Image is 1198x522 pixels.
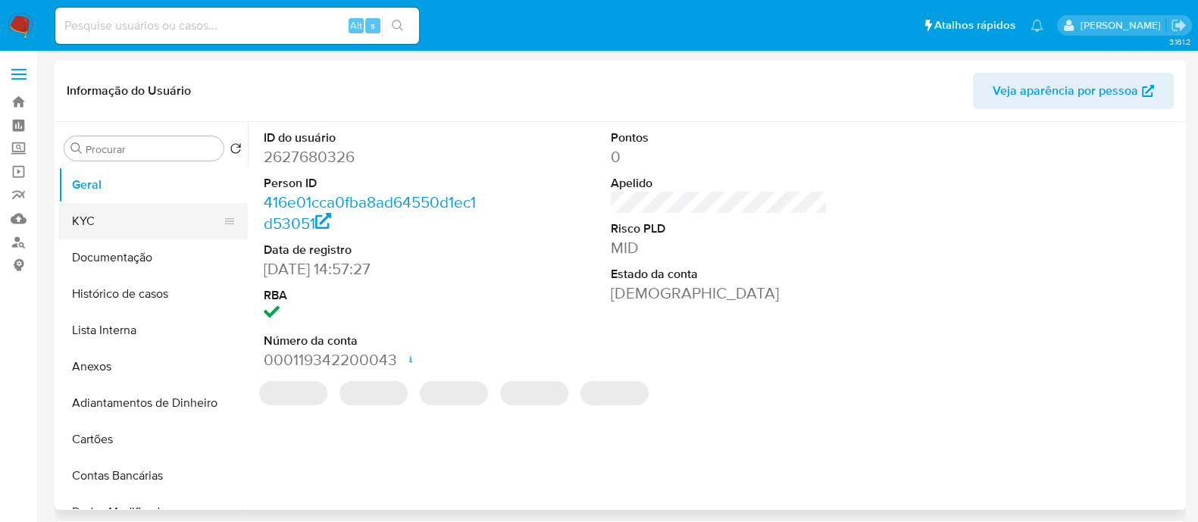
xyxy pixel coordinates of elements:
span: ‌ [500,381,568,405]
button: Veja aparência por pessoa [973,73,1174,109]
dt: Pontos [611,130,827,146]
button: Geral [58,167,248,203]
dt: RBA [264,287,480,304]
button: Contas Bancárias [58,458,248,494]
span: Alt [350,18,362,33]
span: ‌ [580,381,649,405]
a: 416e01cca0fba8ad64550d1ec1d53051 [264,191,476,234]
button: Adiantamentos de Dinheiro [58,385,248,421]
button: Retornar ao pedido padrão [230,142,242,159]
dd: [DATE] 14:57:27 [264,258,480,280]
input: Procurar [86,142,217,156]
span: s [371,18,375,33]
button: KYC [58,203,236,239]
p: anna.almeida@mercadopago.com.br [1080,18,1165,33]
dt: ID do usuário [264,130,480,146]
button: Anexos [58,349,248,385]
span: Veja aparência por pessoa [993,73,1138,109]
button: Lista Interna [58,312,248,349]
dd: 0 [611,146,827,167]
dt: Person ID [264,175,480,192]
span: ‌ [259,381,327,405]
button: Procurar [70,142,83,155]
button: Histórico de casos [58,276,248,312]
dt: Risco PLD [611,220,827,237]
dt: Estado da conta [611,266,827,283]
span: Atalhos rápidos [934,17,1015,33]
dt: Data de registro [264,242,480,258]
button: search-icon [382,15,413,36]
dd: [DEMOGRAPHIC_DATA] [611,283,827,304]
h1: Informação do Usuário [67,83,191,98]
a: Notificações [1031,19,1043,32]
dt: Número da conta [264,333,480,349]
dd: MID [611,237,827,258]
button: Cartões [58,421,248,458]
dd: 000119342200043 [264,349,480,370]
span: ‌ [339,381,408,405]
button: Documentação [58,239,248,276]
input: Pesquise usuários ou casos... [55,16,419,36]
span: ‌ [420,381,488,405]
dt: Apelido [611,175,827,192]
a: Sair [1171,17,1187,33]
dd: 2627680326 [264,146,480,167]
